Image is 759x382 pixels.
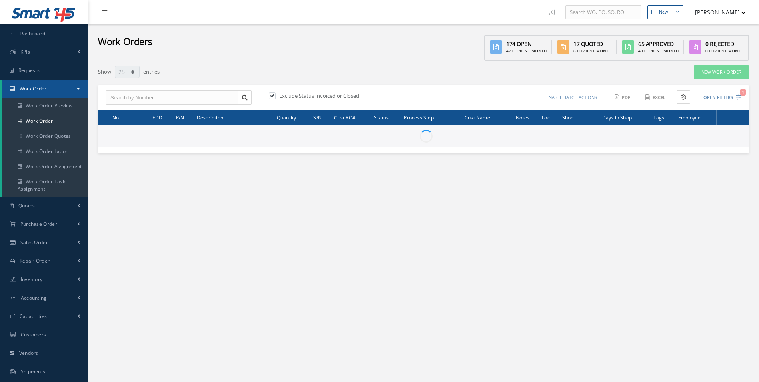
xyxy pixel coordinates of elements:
span: Status [374,113,389,121]
span: Employee [678,113,701,121]
input: Search by Number [106,90,238,105]
a: Work Order Assignment [2,159,88,174]
div: 174 Open [506,40,547,48]
span: Vendors [19,350,38,356]
button: Excel [641,90,671,105]
a: Work Order Quotes [2,129,88,144]
span: S/N [313,113,322,121]
a: Work Order Task Assignment [2,174,88,197]
span: Requests [18,67,40,74]
span: Accounting [21,294,47,301]
span: P/N [176,113,184,121]
a: New Work Order [694,65,749,79]
div: 0 Current Month [705,48,743,54]
a: Work Order [2,80,88,98]
label: Exclude Status Invoiced or Closed [277,92,359,99]
div: New [659,9,668,16]
button: PDF [611,90,635,105]
input: Search WO, PO, SO, RO [565,5,641,20]
div: 0 Rejected [705,40,743,48]
span: Notes [516,113,529,121]
span: No [112,113,119,121]
div: 47 Current Month [506,48,547,54]
span: Capabilities [20,313,47,320]
span: Quotes [18,202,35,209]
span: Description [197,113,223,121]
span: Shop [562,113,574,121]
span: Cust Name [465,113,490,121]
span: Tags [653,113,665,121]
button: [PERSON_NAME] [687,4,746,20]
button: New [647,5,683,19]
span: Cust RO# [334,113,356,121]
div: Exclude Status Invoiced or Closed [267,92,423,101]
span: Customers [21,331,46,338]
span: Repair Order [20,257,50,264]
span: Shipments [21,368,46,375]
span: Purchase Order [20,221,57,227]
span: Sales Order [20,239,48,246]
span: Days in Shop [602,113,632,121]
span: Quantity [277,113,296,121]
label: Show [98,65,111,76]
span: Loc [542,113,550,121]
a: Work Order Labor [2,144,88,159]
span: Inventory [21,276,43,283]
div: 17 Quoted [573,40,611,48]
a: Work Order Preview [2,98,88,113]
button: Enable batch actions [539,90,605,105]
a: Work Order [2,113,88,129]
span: Work Order [20,85,47,92]
span: Dashboard [20,30,46,37]
button: Open Filters1 [696,91,741,104]
label: entries [143,65,160,76]
span: EDD [152,113,163,121]
span: 1 [740,89,746,96]
span: KPIs [20,48,30,55]
div: 6 Current Month [573,48,611,54]
span: Process Step [404,113,433,121]
div: 40 Current Month [638,48,679,54]
div: 65 Approved [638,40,679,48]
h2: Work Orders [98,36,152,48]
